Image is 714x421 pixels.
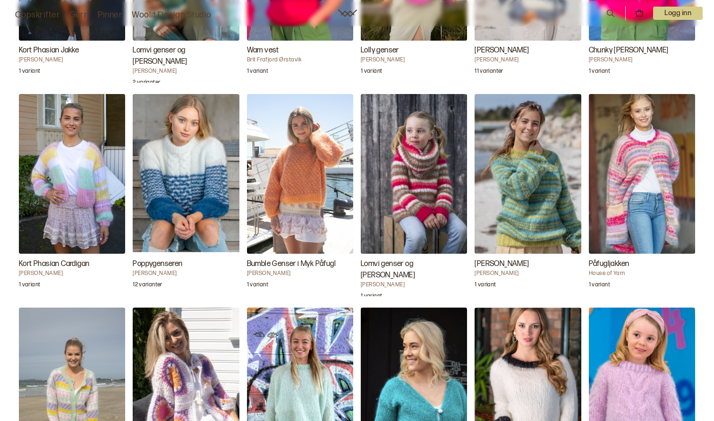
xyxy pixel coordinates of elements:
[133,258,239,270] h3: Poppygenseren
[589,94,695,296] a: Påfugljakken
[247,94,353,296] a: Bumble Genser i Myk Påfugl
[133,79,160,88] p: 2 varianter
[589,68,610,77] p: 1 variant
[19,281,40,291] p: 1 variant
[361,281,467,289] h4: [PERSON_NAME]
[19,270,125,277] h4: [PERSON_NAME]
[19,258,125,270] h3: Kort Phasian Cardigan
[361,45,467,56] h3: Lolly genser
[475,68,503,77] p: 11 varianter
[132,9,212,22] a: Woolit Design Studio
[247,281,268,291] p: 1 variant
[98,9,122,22] a: Pinner
[361,68,382,77] p: 1 variant
[653,7,703,20] p: Logg inn
[247,56,353,64] h4: Brit Frafjord Ørstavik
[19,68,40,77] p: 1 variant
[475,270,581,277] h4: [PERSON_NAME]
[475,94,581,254] img: Iselin HafseldGina genser
[475,56,581,64] h4: [PERSON_NAME]
[19,45,125,56] h3: Kort Phasian Jakke
[361,258,467,281] h3: Lomvi genser og [PERSON_NAME]
[653,7,703,20] button: User dropdown
[133,281,162,291] p: 12 varianter
[361,56,467,64] h4: [PERSON_NAME]
[133,45,239,68] h3: Lomvi genser og [PERSON_NAME]
[475,281,496,291] p: 1 variant
[247,68,268,77] p: 1 variant
[589,94,695,254] img: House of YarnPåfugljakken
[247,94,353,254] img: Ane Kydland ThomassenBumble Genser i Myk Påfugl
[589,258,695,270] h3: Påfugljakken
[475,94,581,296] a: Gina genser
[475,258,581,270] h3: [PERSON_NAME]
[19,56,125,64] h4: [PERSON_NAME]
[361,292,382,302] p: 1 variant
[589,270,695,277] h4: House of Yarn
[15,9,60,22] a: Oppskrifter
[247,270,353,277] h4: [PERSON_NAME]
[69,9,88,22] a: Garn
[475,45,581,56] h3: [PERSON_NAME]
[247,45,353,56] h3: Wam vest
[133,68,239,75] h4: [PERSON_NAME]
[247,258,353,270] h3: Bumble Genser i Myk Påfugl
[19,94,125,296] a: Kort Phasian Cardigan
[589,281,610,291] p: 1 variant
[589,56,695,64] h4: [PERSON_NAME]
[133,270,239,277] h4: [PERSON_NAME]
[361,94,467,296] a: Lomvi genser og løs hals
[589,45,695,56] h3: Chunky [PERSON_NAME]
[133,94,239,254] img: Trine Lise HøysethPoppygenseren
[133,94,239,296] a: Poppygenseren
[338,9,357,17] a: Woolit
[361,94,467,254] img: Mari Kalberg SkjævelandLomvi genser og løs hals
[19,94,125,254] img: Mari Kalberg SkjævelandKort Phasian Cardigan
